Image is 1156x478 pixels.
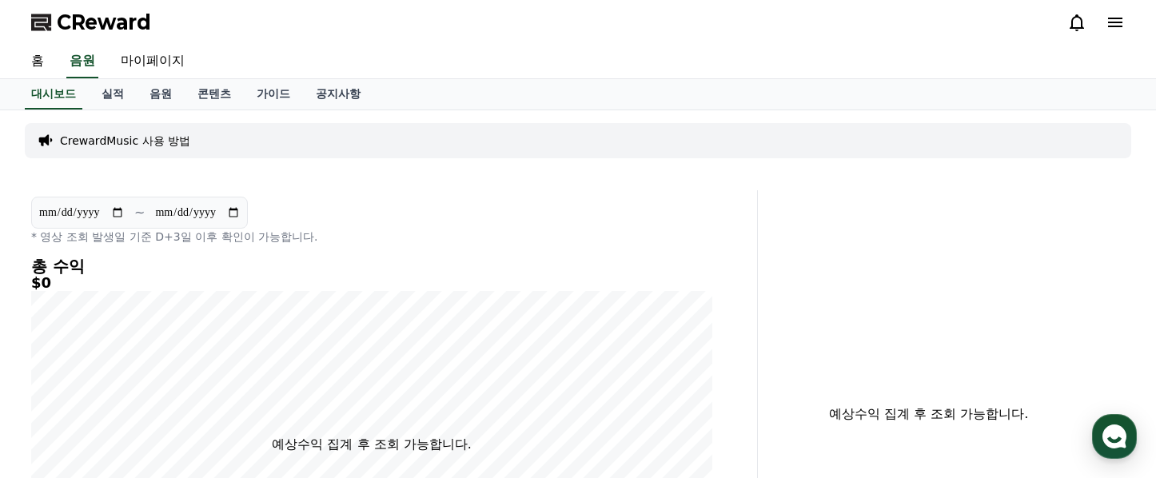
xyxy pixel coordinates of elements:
[31,275,712,291] h5: $0
[134,203,145,222] p: ~
[185,79,244,110] a: 콘텐츠
[66,45,98,78] a: 음원
[31,10,151,35] a: CReward
[25,79,82,110] a: 대시보드
[89,79,137,110] a: 실적
[31,257,712,275] h4: 총 수익
[18,45,57,78] a: 홈
[57,10,151,35] span: CReward
[31,229,712,245] p: * 영상 조회 발생일 기준 D+3일 이후 확인이 가능합니다.
[272,435,471,454] p: 예상수익 집계 후 조회 가능합니다.
[771,404,1086,424] p: 예상수익 집계 후 조회 가능합니다.
[303,79,373,110] a: 공지사항
[244,79,303,110] a: 가이드
[60,133,190,149] a: CrewardMusic 사용 방법
[137,79,185,110] a: 음원
[108,45,197,78] a: 마이페이지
